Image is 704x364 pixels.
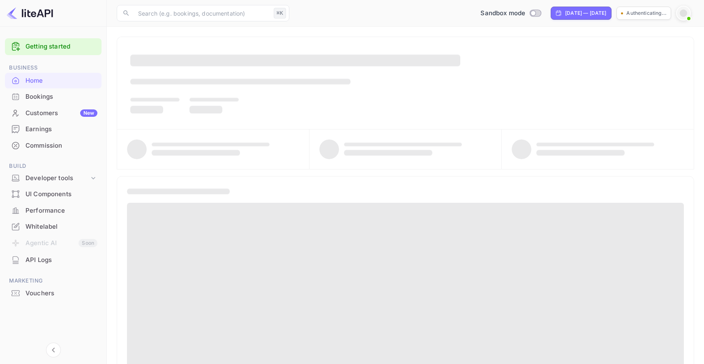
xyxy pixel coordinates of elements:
[5,252,102,268] div: API Logs
[5,38,102,55] div: Getting started
[5,219,102,235] div: Whitelabel
[7,7,53,20] img: LiteAPI logo
[5,138,102,154] div: Commission
[25,174,89,183] div: Developer tools
[5,285,102,301] a: Vouchers
[25,255,97,265] div: API Logs
[5,162,102,171] span: Build
[25,206,97,216] div: Performance
[5,105,102,121] a: CustomersNew
[25,190,97,199] div: UI Components
[25,109,97,118] div: Customers
[25,76,97,86] div: Home
[25,42,97,51] a: Getting started
[133,5,270,21] input: Search (e.g. bookings, documentation)
[565,9,606,17] div: [DATE] — [DATE]
[551,7,612,20] div: Click to change the date range period
[5,219,102,234] a: Whitelabel
[46,343,61,357] button: Collapse navigation
[274,8,286,19] div: ⌘K
[5,89,102,104] a: Bookings
[5,171,102,185] div: Developer tools
[25,141,97,151] div: Commission
[25,289,97,298] div: Vouchers
[5,276,102,285] span: Marketing
[25,222,97,232] div: Whitelabel
[5,73,102,89] div: Home
[5,121,102,137] a: Earnings
[25,125,97,134] div: Earnings
[25,92,97,102] div: Bookings
[5,63,102,72] span: Business
[5,186,102,202] div: UI Components
[5,203,102,219] div: Performance
[5,252,102,267] a: API Logs
[5,121,102,137] div: Earnings
[477,9,544,18] div: Switch to Production mode
[5,73,102,88] a: Home
[80,109,97,117] div: New
[5,138,102,153] a: Commission
[480,9,525,18] span: Sandbox mode
[626,9,667,17] p: Authenticating...
[5,105,102,121] div: CustomersNew
[5,89,102,105] div: Bookings
[5,186,102,202] a: UI Components
[5,203,102,218] a: Performance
